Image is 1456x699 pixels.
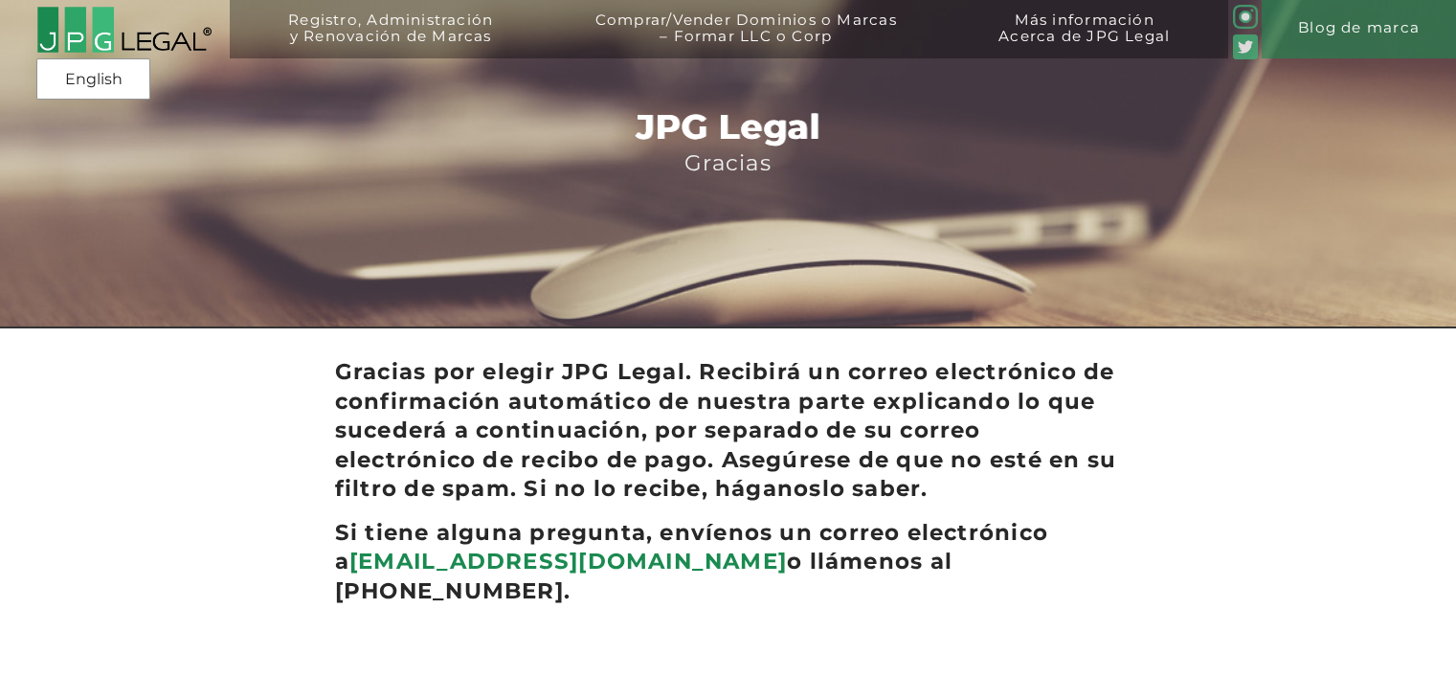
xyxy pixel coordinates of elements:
[955,12,1214,71] a: Más informaciónAcerca de JPG Legal
[335,518,1121,605] h2: Si tiene alguna pregunta, envíenos un correo electrónico a o llámenos al [PHONE_NUMBER].
[245,12,537,71] a: Registro, Administracióny Renovación de Marcas
[42,62,145,97] a: English
[1233,34,1257,58] img: Twitter_Social_Icon_Rounded_Square_Color-mid-green3-90.png
[335,357,1121,503] h2: Gracias por elegir JPG Legal. Recibirá un correo electrónico de confirmación automático de nuestr...
[1233,5,1257,29] img: glyph-logo_May2016-green3-90.png
[349,548,787,575] a: [EMAIL_ADDRESS][DOMAIN_NAME]
[551,12,940,71] a: Comprar/Vender Dominios o Marcas– Formar LLC o Corp
[36,6,212,54] img: 2016-logo-black-letters-3-r.png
